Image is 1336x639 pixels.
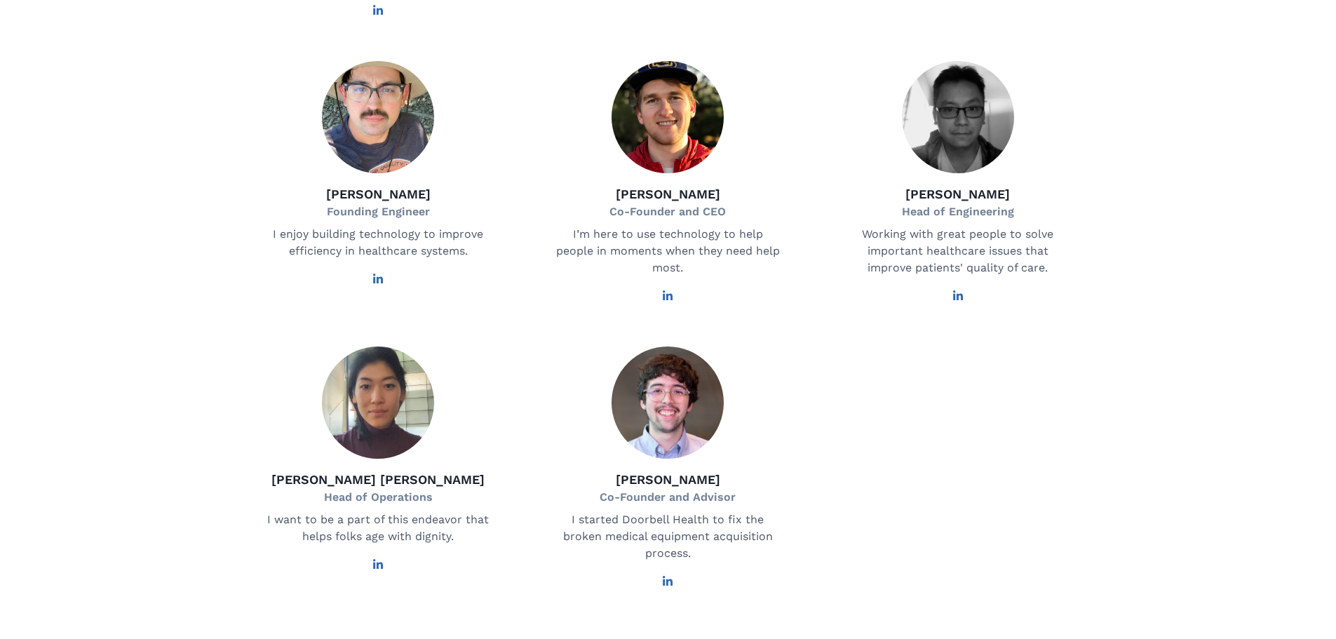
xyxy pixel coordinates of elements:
[902,203,1014,220] p: Head of Engineering
[902,61,1014,173] img: Khang Pham
[322,61,434,173] img: Loren Burton
[266,511,490,545] p: I want to be a part of this endeavor that helps folks age with dignity.
[555,226,780,276] p: I’m here to use technology to help people in moments when they need help most.
[846,226,1070,276] p: Working with great people to solve important healthcare issues that improve patients' quality of ...
[271,489,485,506] p: Head of Operations
[612,347,724,459] img: Sebastian Messier
[612,61,724,173] img: Ben Golombek
[902,184,1014,203] p: [PERSON_NAME]
[322,347,434,459] img: Sarah Pei Chang Zhou
[600,470,736,489] p: [PERSON_NAME]
[271,470,485,489] p: [PERSON_NAME] [PERSON_NAME]
[555,511,780,562] p: I started Doorbell Health to fix the broken medical equipment acquisition process.
[266,226,490,260] p: I enjoy building technology to improve efficiency in healthcare systems.
[600,489,736,506] p: Co-Founder and Advisor
[609,203,726,220] p: Co-Founder and CEO
[326,203,431,220] p: Founding Engineer
[609,184,726,203] p: [PERSON_NAME]
[326,184,431,203] p: [PERSON_NAME]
